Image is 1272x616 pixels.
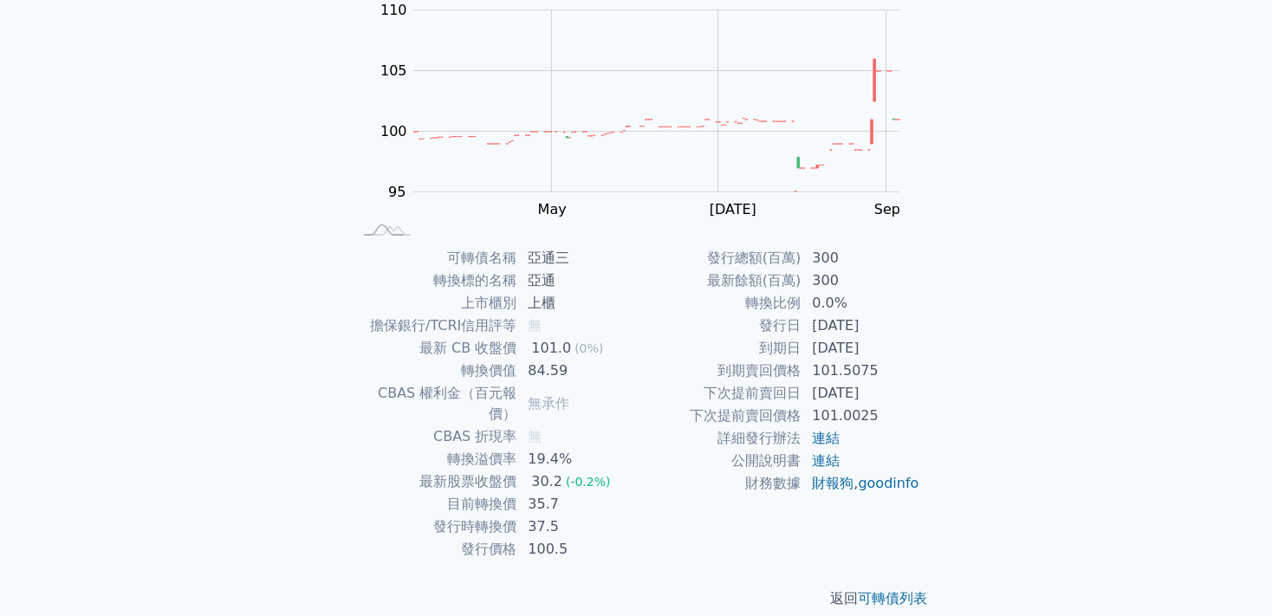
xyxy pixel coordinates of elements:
[636,405,801,427] td: 下次提前賣回價格
[710,201,756,217] tspan: [DATE]
[801,292,920,314] td: 0.0%
[517,448,636,470] td: 19.4%
[352,269,517,292] td: 轉換標的名稱
[538,201,567,217] tspan: May
[528,471,566,492] div: 30.2
[801,405,920,427] td: 101.0025
[528,317,542,334] span: 無
[517,292,636,314] td: 上櫃
[517,247,636,269] td: 亞通三
[636,450,801,472] td: 公開說明書
[352,448,517,470] td: 轉換溢價率
[517,493,636,515] td: 35.7
[801,337,920,360] td: [DATE]
[352,314,517,337] td: 擔保銀行/TCRI信用評等
[380,62,407,79] tspan: 105
[352,515,517,538] td: 發行時轉換價
[372,2,926,217] g: Chart
[858,475,918,491] a: goodinfo
[636,247,801,269] td: 發行總額(百萬)
[801,472,920,495] td: ,
[352,493,517,515] td: 目前轉換價
[352,382,517,425] td: CBAS 權利金（百元報價）
[352,425,517,448] td: CBAS 折現率
[528,395,569,412] span: 無承作
[352,337,517,360] td: 最新 CB 收盤價
[636,314,801,337] td: 發行日
[352,470,517,493] td: 最新股票收盤價
[636,360,801,382] td: 到期賣回價格
[574,341,603,355] span: (0%)
[801,269,920,292] td: 300
[517,538,636,561] td: 100.5
[528,338,574,359] div: 101.0
[801,247,920,269] td: 300
[517,269,636,292] td: 亞通
[331,588,941,609] p: 返回
[517,515,636,538] td: 37.5
[380,2,407,18] tspan: 110
[566,475,611,489] span: (-0.2%)
[388,184,406,200] tspan: 95
[636,472,801,495] td: 財務數據
[636,269,801,292] td: 最新餘額(百萬)
[352,538,517,561] td: 發行價格
[352,247,517,269] td: 可轉債名稱
[636,427,801,450] td: 詳細發行辦法
[801,314,920,337] td: [DATE]
[636,382,801,405] td: 下次提前賣回日
[636,292,801,314] td: 轉換比例
[352,360,517,382] td: 轉換價值
[858,590,927,606] a: 可轉債列表
[812,452,840,469] a: 連結
[812,475,853,491] a: 財報狗
[528,428,542,444] span: 無
[636,337,801,360] td: 到期日
[874,201,900,217] tspan: Sep
[812,430,840,446] a: 連結
[801,360,920,382] td: 101.5075
[801,382,920,405] td: [DATE]
[517,360,636,382] td: 84.59
[380,123,407,139] tspan: 100
[352,292,517,314] td: 上市櫃別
